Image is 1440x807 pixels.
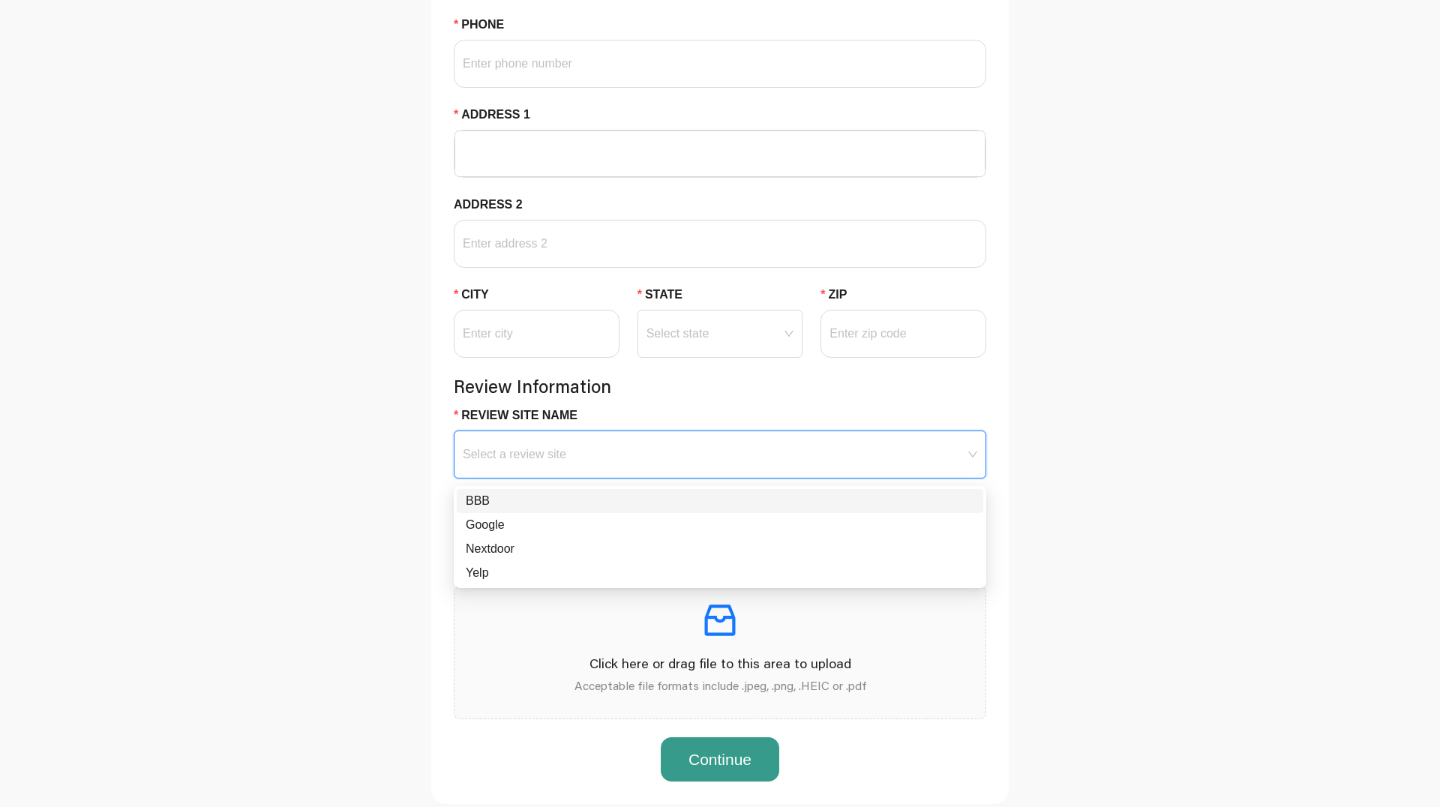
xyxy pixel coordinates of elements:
[454,220,986,268] input: Address 2
[454,587,985,718] span: inboxClick here or drag file to this area to uploadAcceptable file formats include .jpeg, .png, ....
[466,564,974,582] div: Yelp
[457,561,983,585] div: Yelp
[463,131,976,176] input: Address 1
[457,513,983,537] div: Google
[466,516,974,534] div: Google
[637,286,694,304] label: State
[454,286,500,304] label: City
[454,106,541,124] label: Address 1
[466,540,974,558] div: Nextdoor
[466,492,974,510] div: BBB
[454,406,589,424] label: Review Site Name
[457,489,983,513] div: BBB
[454,310,619,358] input: City
[699,599,741,641] span: inbox
[820,286,858,304] label: Zip
[457,537,983,561] div: Nextdoor
[466,653,973,673] p: Click here or drag file to this area to upload
[454,196,534,214] label: Address 2
[820,310,986,358] input: Zip
[454,16,515,34] label: Phone
[454,40,986,88] input: Phone
[466,676,973,694] p: Acceptable file formats include .jpeg, .png, .HEIC or .pdf
[454,376,986,397] h4: Review Information
[661,737,779,782] button: Continue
